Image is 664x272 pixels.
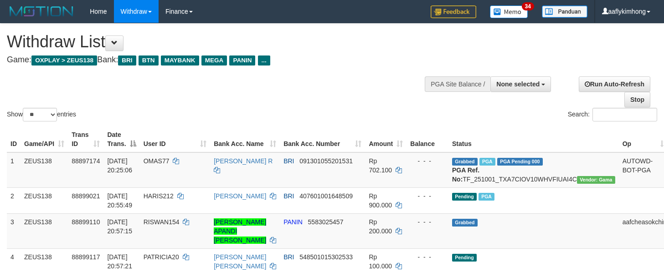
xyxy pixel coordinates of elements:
span: RISWAN154 [144,218,180,226]
th: Balance [407,126,448,152]
span: PANIN [283,218,303,226]
span: BRI [283,157,294,165]
a: [PERSON_NAME] R [214,157,273,165]
span: Rp 200.000 [369,218,392,235]
span: None selected [496,81,540,88]
label: Show entries [7,108,76,121]
b: PGA Ref. No: [452,166,479,183]
img: MOTION_logo.png [7,5,76,18]
span: HARIS212 [144,192,174,200]
span: BRI [283,253,294,261]
span: Rp 702.100 [369,157,392,174]
span: Rp 900.000 [369,192,392,209]
span: 88899117 [72,253,100,261]
th: Bank Acc. Number: activate to sort column ascending [280,126,365,152]
span: MAYBANK [161,55,199,65]
span: Copy 407601001648509 to clipboard [299,192,353,200]
select: Showentries [23,108,57,121]
span: [DATE] 20:25:06 [107,157,132,174]
th: Amount: activate to sort column ascending [365,126,407,152]
span: Marked by aafanarl [479,158,495,166]
span: PGA Pending [497,158,543,166]
span: MEGA [201,55,227,65]
th: Status [448,126,619,152]
td: 2 [7,187,21,213]
span: 88899110 [72,218,100,226]
th: Game/API: activate to sort column ascending [21,126,68,152]
span: OXPLAY > ZEUS138 [31,55,97,65]
label: Search: [568,108,657,121]
h4: Game: Bank: [7,55,433,65]
img: panduan.png [542,5,587,18]
img: Button%20Memo.svg [490,5,528,18]
div: PGA Site Balance / [425,76,490,92]
span: PANIN [229,55,255,65]
td: 1 [7,152,21,188]
span: BRI [283,192,294,200]
h1: Withdraw List [7,33,433,51]
td: ZEUS138 [21,187,68,213]
span: BRI [118,55,136,65]
span: Copy 5583025457 to clipboard [308,218,344,226]
button: None selected [490,76,551,92]
span: [DATE] 20:55:49 [107,192,132,209]
div: - - - [410,217,445,227]
th: Date Trans.: activate to sort column descending [103,126,139,152]
a: [PERSON_NAME] [214,192,266,200]
span: Grabbed [452,219,478,227]
td: TF_251001_TXA7CIOV10WHVFIUAI4C [448,152,619,188]
div: - - - [410,252,445,262]
th: Bank Acc. Name: activate to sort column ascending [210,126,280,152]
span: Vendor URL: https://trx31.1velocity.biz [577,176,615,184]
span: Copy 091301055201531 to clipboard [299,157,353,165]
a: Stop [624,92,650,107]
span: 34 [522,2,534,10]
a: Run Auto-Refresh [579,76,650,92]
td: 3 [7,213,21,248]
span: Pending [452,254,477,262]
span: Rp 100.000 [369,253,392,270]
a: [PERSON_NAME] [PERSON_NAME] [214,253,266,270]
td: ZEUS138 [21,213,68,248]
div: - - - [410,191,445,201]
span: PATRICIA20 [144,253,179,261]
span: [DATE] 20:57:21 [107,253,132,270]
th: ID [7,126,21,152]
div: - - - [410,156,445,166]
span: 88897174 [72,157,100,165]
span: BTN [139,55,159,65]
span: ... [258,55,270,65]
span: Pending [452,193,477,201]
th: Trans ID: activate to sort column ascending [68,126,103,152]
span: OMAS77 [144,157,170,165]
span: [DATE] 20:57:15 [107,218,132,235]
td: ZEUS138 [21,152,68,188]
img: Feedback.jpg [431,5,476,18]
span: 88899021 [72,192,100,200]
th: User ID: activate to sort column ascending [140,126,211,152]
a: [PERSON_NAME] APANDI [PERSON_NAME] [214,218,266,244]
span: Copy 548501015302533 to clipboard [299,253,353,261]
input: Search: [592,108,657,121]
span: Grabbed [452,158,478,166]
span: Marked by aafanarl [479,193,494,201]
